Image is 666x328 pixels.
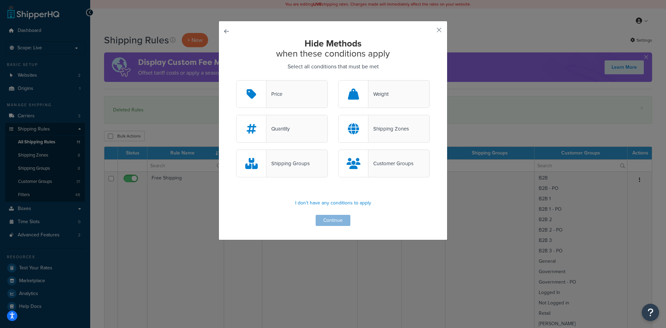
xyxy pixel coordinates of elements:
div: Price [266,89,282,99]
div: Shipping Zones [368,124,409,134]
button: Open Resource Center [642,304,659,321]
div: Quantity [266,124,290,134]
p: I don't have any conditions to apply [236,198,430,208]
div: Weight [368,89,388,99]
h2: when these conditions apply [236,39,430,58]
div: Customer Groups [368,159,413,168]
p: Select all conditions that must be met [236,62,430,72]
strong: Hide Methods [305,37,361,50]
div: Shipping Groups [266,159,310,168]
